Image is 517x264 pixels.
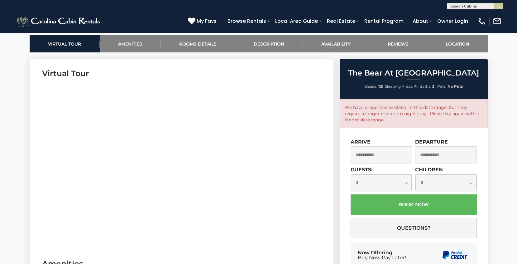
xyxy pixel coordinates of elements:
[272,16,321,27] a: Local Area Guide
[415,167,443,173] label: Children
[161,35,235,52] a: Rooms Details
[415,139,448,145] label: Departure
[341,69,486,77] h2: The Bear At [GEOGRAPHIC_DATA]
[434,16,471,27] a: Owner Login
[369,35,427,52] a: Reviews
[303,35,369,52] a: Availability
[427,35,488,52] a: Location
[224,16,269,27] a: Browse Rentals
[365,82,383,90] li: |
[42,68,321,79] h3: Virtual Tour
[448,84,463,89] strong: No Pets
[358,255,406,260] span: Buy Now Pay Later!
[365,84,377,89] span: Sleeps:
[100,35,161,52] a: Amenities
[351,194,477,215] button: Book Now
[351,167,372,173] label: Guests:
[437,84,447,89] span: Pets:
[324,16,358,27] a: Real Estate
[378,84,382,89] strong: 12
[188,17,218,25] a: My Favs
[351,139,371,145] label: Arrive
[477,17,486,26] img: phone-regular-white.png
[197,17,217,25] span: My Favs
[16,15,102,27] img: White-1-2.png
[30,35,100,52] a: Virtual Tour
[385,82,418,90] li: |
[385,84,413,89] span: Sleeping Areas:
[345,104,483,123] p: We have properties available in this date range, but they require a longer minimum night stay. Pl...
[493,17,501,26] img: mail-regular-white.png
[361,16,407,27] a: Rental Program
[419,84,431,89] span: Baths:
[235,35,303,52] a: Description
[414,84,417,89] strong: 4
[358,250,406,260] div: Now Offering
[419,82,436,90] li: |
[409,16,431,27] a: About
[351,218,477,238] button: Questions?
[432,84,434,89] strong: 3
